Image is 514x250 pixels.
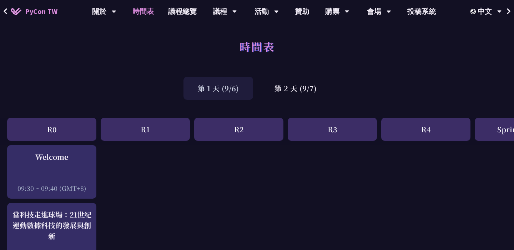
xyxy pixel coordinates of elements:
img: Locale Icon [470,9,478,14]
img: Home icon of PyCon TW 2025 [11,8,21,15]
div: 第 1 天 (9/6) [183,77,253,100]
div: R0 [7,118,96,141]
div: R1 [101,118,190,141]
div: 當科技走進球場：21世紀運動數據科技的發展與創新 [11,209,93,241]
a: PyCon TW [4,2,65,20]
div: R4 [381,118,470,141]
div: R2 [194,118,283,141]
span: PyCon TW [25,6,57,17]
div: 第 2 天 (9/7) [260,77,331,100]
div: R3 [288,118,377,141]
div: Welcome [11,152,93,162]
div: 09:30 ~ 09:40 (GMT+8) [11,184,93,193]
h1: 時間表 [240,36,275,57]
